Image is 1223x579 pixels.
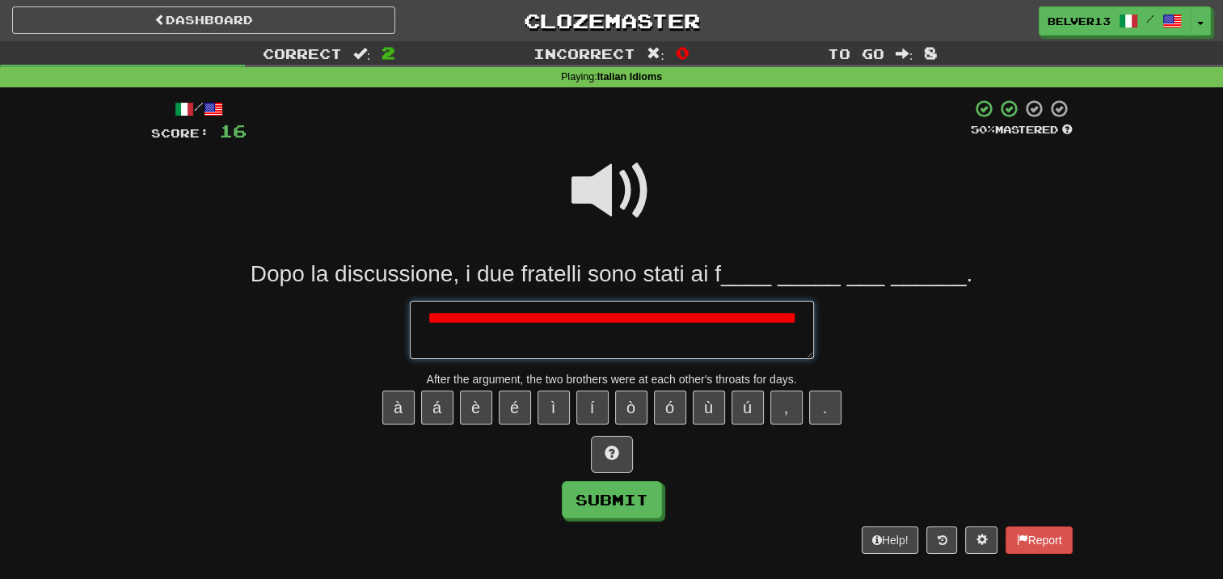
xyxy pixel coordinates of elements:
button: Submit [562,481,662,518]
button: é [499,391,531,425]
span: Incorrect [533,45,635,61]
button: ì [538,391,570,425]
a: Belver13 / [1039,6,1191,36]
button: è [460,391,492,425]
span: : [353,47,371,61]
div: After the argument, the two brothers were at each other's throats for days. [151,371,1073,387]
button: í [576,391,609,425]
span: To go [828,45,884,61]
div: Dopo la discussione, i due fratelli sono stati ai f____ _____ ___ ______. [151,260,1073,289]
div: Mastered [971,123,1073,137]
button: Report [1006,526,1072,554]
span: : [896,47,913,61]
a: Clozemaster [420,6,803,35]
button: , [770,391,803,425]
button: à [382,391,415,425]
button: Help! [862,526,919,554]
button: ó [654,391,686,425]
span: 2 [382,43,395,62]
a: Dashboard [12,6,395,34]
span: / [1146,13,1154,24]
span: Score: [151,126,209,140]
span: 8 [924,43,938,62]
button: ù [693,391,725,425]
button: Round history (alt+y) [926,526,957,554]
span: Correct [263,45,342,61]
button: á [421,391,453,425]
span: 0 [676,43,690,62]
span: Belver13 [1048,14,1111,28]
div: / [151,99,247,119]
span: 50 % [971,123,995,136]
button: ò [615,391,647,425]
span: 16 [219,120,247,141]
button: Hint! [591,436,633,473]
strong: Italian Idioms [597,71,662,82]
button: ú [732,391,764,425]
button: . [809,391,841,425]
span: : [647,47,664,61]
